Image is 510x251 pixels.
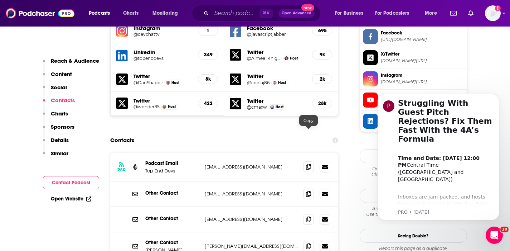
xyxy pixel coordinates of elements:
span: https://www.facebook.com/javascriptjabber [381,37,464,42]
img: Podchaser - Follow, Share and Rate Podcasts [6,6,74,20]
h5: 349 [204,52,212,58]
img: Charles Max Wood [270,105,274,109]
img: Steve Edwards [162,105,166,109]
img: Dan Shappir [166,81,170,85]
span: Monitoring [152,8,178,18]
button: Contact Podcast [43,176,99,189]
a: X/Twitter[DOMAIN_NAME][URL] [363,50,464,65]
div: Are we missing an episode or update? Use this to check the RSS feed immediately. [360,206,467,217]
a: Facebook[URL][DOMAIN_NAME] [363,29,464,44]
span: More [425,8,437,18]
a: Charts [118,8,143,19]
a: YouTube[URL][DOMAIN_NAME] [363,93,464,108]
p: Podcast Email [145,160,199,166]
h5: Twitter [133,97,193,104]
button: Content [43,71,72,84]
div: Inboxes are jam‑packed, and hosts have a hair‑trigger Delete key. Enter the 4A’s Formula—Actionab... [31,99,127,197]
a: Instagram[DOMAIN_NAME][URL] [363,71,464,86]
h3: RSS [117,167,125,173]
span: ⌘ K [259,9,273,18]
button: Details [43,137,69,150]
p: Top End Devs [145,168,199,174]
span: twitter.com/JSJabber [381,58,464,63]
button: Similar [43,150,68,163]
p: Other Contact [145,190,199,196]
span: For Podcasters [375,8,409,18]
p: Other Contact [145,216,199,222]
button: open menu [420,8,446,19]
h5: Twitter [247,73,306,80]
button: Social [43,84,67,97]
a: Show notifications dropdown [465,7,476,19]
p: Sponsors [51,123,74,130]
button: Refresh Feed [360,189,467,203]
h5: 28k [318,100,326,106]
h5: 422 [204,100,212,106]
a: @topenddevs [133,56,193,61]
h2: Contacts [110,133,134,147]
h5: LinkedIn [133,49,193,56]
iframe: Intercom live chat [486,227,503,244]
span: Host [276,105,283,109]
span: instagram.com/devchattv [381,79,464,85]
a: @coolaj86 [247,80,269,85]
h5: 2k [318,76,326,82]
h5: 1 [204,28,212,34]
span: X/Twitter [381,51,464,57]
a: Open Website [51,196,91,202]
h5: 695 [318,28,326,34]
input: Search podcasts, credits, & more... [212,8,259,19]
span: Open Advanced [282,11,311,15]
p: Other Contact [145,240,199,246]
h5: Twitter [133,73,193,80]
span: Do you host or manage this podcast? [360,166,467,172]
h5: Instagram [133,25,193,32]
span: 10 [500,227,509,232]
svg: Add a profile image [495,5,501,11]
h5: @DanShappir [133,80,163,85]
div: Search podcasts, credits, & more... [199,5,327,22]
p: [EMAIL_ADDRESS][DOMAIN_NAME] [205,164,298,170]
div: Copy [299,115,318,126]
a: Show notifications dropdown [447,7,460,19]
button: Open AdvancedNew [278,9,315,18]
p: Contacts [51,97,75,104]
p: Details [51,137,69,143]
h5: @Aimee_Knight [247,56,281,61]
a: @javascriptjabber [247,32,306,37]
a: Seeing Double? [360,229,467,243]
img: iconImage [116,25,128,37]
img: Aimee Knight [285,56,288,60]
span: Facebook [381,30,464,36]
h5: Twitter [247,98,306,104]
p: [EMAIL_ADDRESS][DOMAIN_NAME] [205,191,298,197]
span: Host [290,56,298,61]
a: Linkedin[URL][DOMAIN_NAME] [363,114,464,129]
span: Instagram [381,72,464,79]
a: @wonder95 [133,104,160,109]
span: Host [168,104,176,109]
span: Host [278,80,286,85]
p: Charts [51,110,68,117]
span: Logged in as DineRacoma [485,5,501,21]
span: Podcasts [89,8,110,18]
h5: 9k [318,52,326,58]
button: Reach & Audience [43,57,99,71]
p: Similar [51,150,68,157]
h5: Facebook [247,25,306,32]
p: Social [51,84,67,91]
div: Claim and edit this page to your liking. [360,166,467,177]
span: Host [171,80,179,85]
